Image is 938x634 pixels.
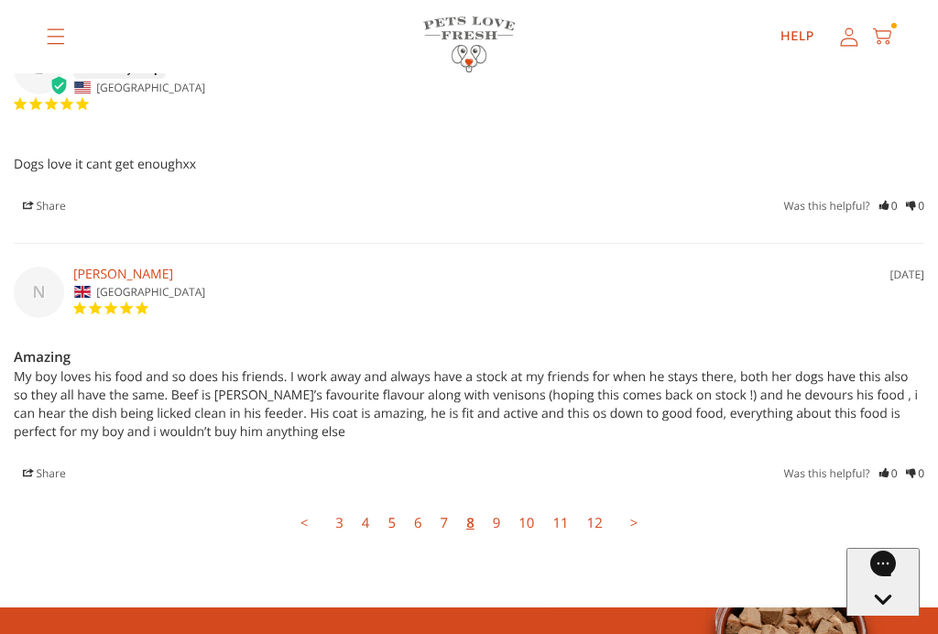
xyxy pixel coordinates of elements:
span: [GEOGRAPHIC_DATA] [96,80,205,95]
span: [GEOGRAPHIC_DATA] [96,284,205,300]
a: Page 6 [405,505,431,541]
p: Dogs love it cant get enoughxx [14,156,924,174]
span: 5-Star Rating Review [71,301,149,317]
a: Page 12 [578,505,612,541]
a: Next page [621,505,648,541]
a: Page 4 [353,505,379,541]
a: Help [766,18,829,55]
span: 5-Star Rating Review [12,96,90,113]
i: 0 [879,465,898,483]
span: Share [14,196,75,215]
a: Rate review as helpful [879,465,898,481]
a: Rate review as helpful [879,198,898,213]
p: My boy loves his food and so does his friends. I work away and always have a stock at my friends ... [14,368,924,442]
div: Was this helpful? [784,465,925,483]
i: 0 [906,197,924,215]
i: 0 [906,465,924,483]
div: Was this helpful? [784,197,925,215]
a: Page 3 [326,505,353,541]
summary: Translation missing: en.sections.header.menu [32,14,80,60]
div: N [14,267,64,318]
a: Rate review as not helpful [906,198,924,213]
h3: Amazing [14,346,924,368]
a: Page 5 [378,505,405,541]
a: Previous page [291,505,318,541]
img: United States [74,82,91,93]
span: Share [14,464,75,483]
a: Page 10 [509,505,543,541]
i: 0 [879,197,898,215]
a: Page 11 [543,505,577,541]
a: Page 7 [431,505,458,541]
img: Pets Love Fresh [423,16,515,72]
div: [DATE] [890,267,924,283]
a: Page 8 [457,505,484,541]
img: United Kingdom [74,286,91,298]
strong: [PERSON_NAME] [73,266,173,283]
iframe: Gorgias live chat messenger [846,548,920,616]
ul: Reviews Pagination [14,510,924,536]
a: Rate review as not helpful [906,465,924,481]
a: Page 9 [484,505,510,541]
